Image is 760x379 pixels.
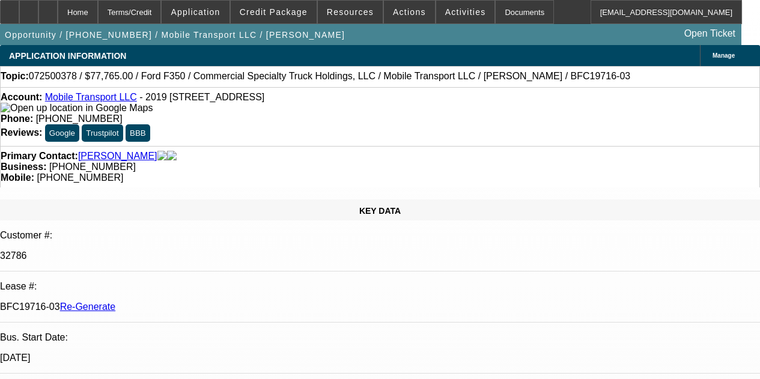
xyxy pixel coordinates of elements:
[1,151,78,162] strong: Primary Contact:
[49,162,136,172] span: [PHONE_NUMBER]
[327,7,374,17] span: Resources
[36,114,123,124] span: [PHONE_NUMBER]
[679,23,740,44] a: Open Ticket
[37,172,123,183] span: [PHONE_NUMBER]
[1,162,46,172] strong: Business:
[1,127,42,138] strong: Reviews:
[29,71,630,82] span: 072500378 / $77,765.00 / Ford F350 / Commercial Specialty Truck Holdings, LLC / Mobile Transport ...
[167,151,177,162] img: linkedin-icon.png
[60,302,116,312] a: Re-Generate
[82,124,123,142] button: Trustpilot
[713,52,735,59] span: Manage
[231,1,317,23] button: Credit Package
[162,1,229,23] button: Application
[1,103,153,114] img: Open up location in Google Maps
[1,172,34,183] strong: Mobile:
[445,7,486,17] span: Activities
[9,51,126,61] span: APPLICATION INFORMATION
[171,7,220,17] span: Application
[45,124,79,142] button: Google
[1,103,153,113] a: View Google Maps
[5,30,345,40] span: Opportunity / [PHONE_NUMBER] / Mobile Transport LLC / [PERSON_NAME]
[157,151,167,162] img: facebook-icon.png
[1,71,29,82] strong: Topic:
[1,92,42,102] strong: Account:
[436,1,495,23] button: Activities
[384,1,435,23] button: Actions
[45,92,137,102] a: Mobile Transport LLC
[126,124,150,142] button: BBB
[240,7,308,17] span: Credit Package
[78,151,157,162] a: [PERSON_NAME]
[393,7,426,17] span: Actions
[318,1,383,23] button: Resources
[1,114,33,124] strong: Phone:
[139,92,264,102] span: - 2019 [STREET_ADDRESS]
[359,206,401,216] span: KEY DATA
